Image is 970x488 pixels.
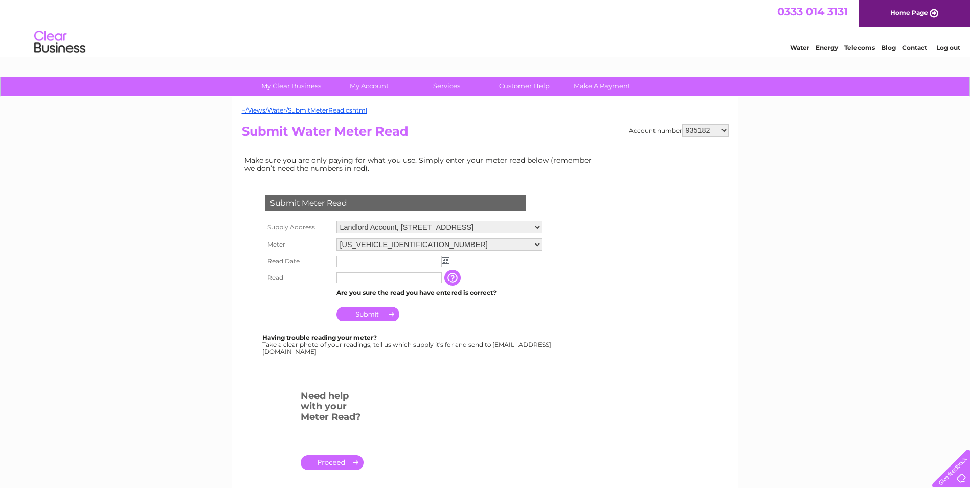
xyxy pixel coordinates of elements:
[881,43,896,51] a: Blog
[265,195,526,211] div: Submit Meter Read
[244,6,727,50] div: Clear Business is a trading name of Verastar Limited (registered in [GEOGRAPHIC_DATA] No. 3667643...
[936,43,960,51] a: Log out
[327,77,411,96] a: My Account
[262,334,377,341] b: Having trouble reading your meter?
[560,77,644,96] a: Make A Payment
[249,77,333,96] a: My Clear Business
[262,253,334,270] th: Read Date
[777,5,848,18] a: 0333 014 3131
[404,77,489,96] a: Services
[816,43,838,51] a: Energy
[902,43,927,51] a: Contact
[482,77,567,96] a: Customer Help
[442,256,449,264] img: ...
[262,236,334,253] th: Meter
[34,27,86,58] img: logo.png
[242,153,600,175] td: Make sure you are only paying for what you use. Simply enter your meter read below (remember we d...
[629,124,729,137] div: Account number
[262,334,553,355] div: Take a clear photo of your readings, tell us which supply it's for and send to [EMAIL_ADDRESS][DO...
[844,43,875,51] a: Telecoms
[262,218,334,236] th: Supply Address
[334,286,545,299] td: Are you sure the read you have entered is correct?
[262,270,334,286] th: Read
[444,270,463,286] input: Information
[242,124,729,144] h2: Submit Water Meter Read
[301,389,364,428] h3: Need help with your Meter Read?
[301,455,364,470] a: .
[790,43,809,51] a: Water
[336,307,399,321] input: Submit
[242,106,367,114] a: ~/Views/Water/SubmitMeterRead.cshtml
